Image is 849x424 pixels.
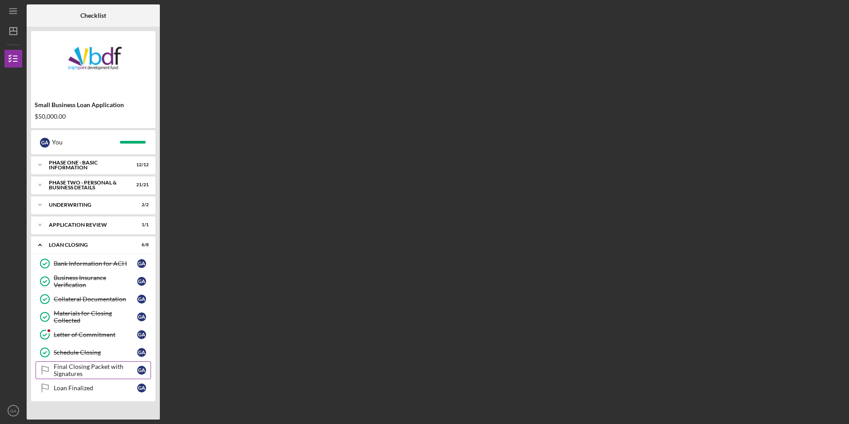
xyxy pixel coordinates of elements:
div: G A [137,348,146,357]
div: Small Business Loan Application [35,101,152,108]
div: Phase One - Basic Information [49,160,127,170]
div: You [52,135,120,150]
div: G A [137,259,146,268]
img: Product logo [31,36,155,89]
div: G A [137,330,146,339]
div: Business Insurance Verification [54,274,137,288]
div: 2 / 2 [133,202,149,208]
div: Letter of Commitment [54,331,137,338]
div: G A [137,277,146,286]
a: Materials for Closing CollectedGA [36,308,151,326]
a: Loan FinalizedGA [36,379,151,397]
div: Loan Finalized [54,384,137,392]
div: Application Review [49,222,127,228]
a: Schedule ClosingGA [36,344,151,361]
a: Collateral DocumentationGA [36,290,151,308]
div: Collateral Documentation [54,296,137,303]
a: Letter of CommitmentGA [36,326,151,344]
div: 12 / 12 [133,162,149,168]
div: 21 / 21 [133,182,149,188]
a: Bank Information for ACHGA [36,255,151,272]
div: Bank Information for ACH [54,260,137,267]
a: Business Insurance VerificationGA [36,272,151,290]
div: Final Closing Packet with Signatures [54,363,137,377]
text: GA [10,408,16,413]
div: G A [137,384,146,392]
div: G A [137,366,146,375]
div: Materials for Closing Collected [54,310,137,324]
div: $50,000.00 [35,113,152,120]
b: Checklist [80,12,106,19]
div: Underwriting [49,202,127,208]
a: Final Closing Packet with SignaturesGA [36,361,151,379]
button: GA [4,402,22,420]
div: G A [137,312,146,321]
div: G A [137,295,146,304]
div: Loan Closing [49,242,127,248]
div: 1 / 1 [133,222,149,228]
div: G A [40,138,50,148]
div: PHASE TWO - PERSONAL & BUSINESS DETAILS [49,180,127,190]
div: 6 / 8 [133,242,149,248]
div: Schedule Closing [54,349,137,356]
